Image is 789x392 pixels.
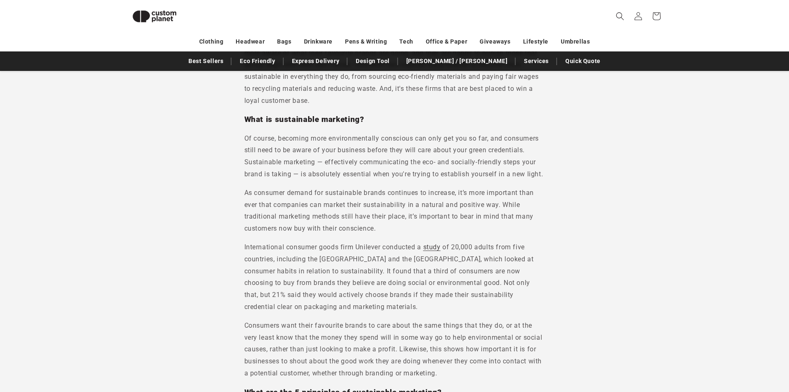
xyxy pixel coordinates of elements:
[611,7,629,25] summary: Search
[345,34,387,49] a: Pens & Writing
[244,114,545,124] h3: What is sustainable marketing?
[402,54,512,68] a: [PERSON_NAME] / [PERSON_NAME]
[426,34,467,49] a: Office & Paper
[244,241,545,313] p: International consumer goods firm Unilever conducted a of 20,000 adults from five countries, incl...
[352,54,394,68] a: Design Tool
[236,54,279,68] a: Eco Friendly
[480,34,510,49] a: Giveaways
[523,34,548,49] a: Lifestyle
[236,34,265,49] a: Headwear
[125,3,183,29] img: Custom Planet
[199,34,224,49] a: Clothing
[561,54,605,68] a: Quick Quote
[244,133,545,180] p: Of course, becoming more environmentally conscious can only get you so far, and consumers still n...
[184,54,227,68] a: Best Sellers
[520,54,553,68] a: Services
[651,302,789,392] iframe: Chat Widget
[423,243,441,251] a: study
[288,54,344,68] a: Express Delivery
[304,34,333,49] a: Drinkware
[277,34,291,49] a: Bags
[244,320,545,380] p: Consumers want their favourite brands to care about the same things that they do, or at the very ...
[244,187,545,235] p: As consumer demand for sustainable brands continues to increase, it’s more important than ever th...
[399,34,413,49] a: Tech
[561,34,590,49] a: Umbrellas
